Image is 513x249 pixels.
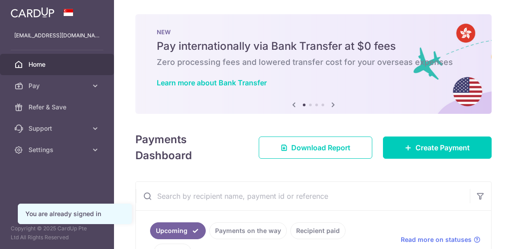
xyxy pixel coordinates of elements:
[291,142,350,153] span: Download Report
[209,222,287,239] a: Payments on the way
[157,78,267,87] a: Learn more about Bank Transfer
[28,60,87,69] span: Home
[157,57,470,68] h6: Zero processing fees and lowered transfer cost for your overseas expenses
[383,137,492,159] a: Create Payment
[28,145,87,154] span: Settings
[157,28,470,36] p: NEW
[28,103,87,112] span: Refer & Save
[14,31,100,40] p: [EMAIL_ADDRESS][DOMAIN_NAME]
[401,235,480,244] a: Read more on statuses
[401,235,472,244] span: Read more on statuses
[28,124,87,133] span: Support
[25,209,124,218] div: You are already signed in
[11,7,54,18] img: CardUp
[259,137,372,159] a: Download Report
[136,182,470,210] input: Search by recipient name, payment id or reference
[157,39,470,53] h5: Pay internationally via Bank Transfer at $0 fees
[28,81,87,90] span: Pay
[415,142,470,153] span: Create Payment
[135,132,243,164] h4: Payments Dashboard
[135,14,492,114] img: Bank transfer banner
[150,222,206,239] a: Upcoming
[290,222,346,239] a: Recipient paid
